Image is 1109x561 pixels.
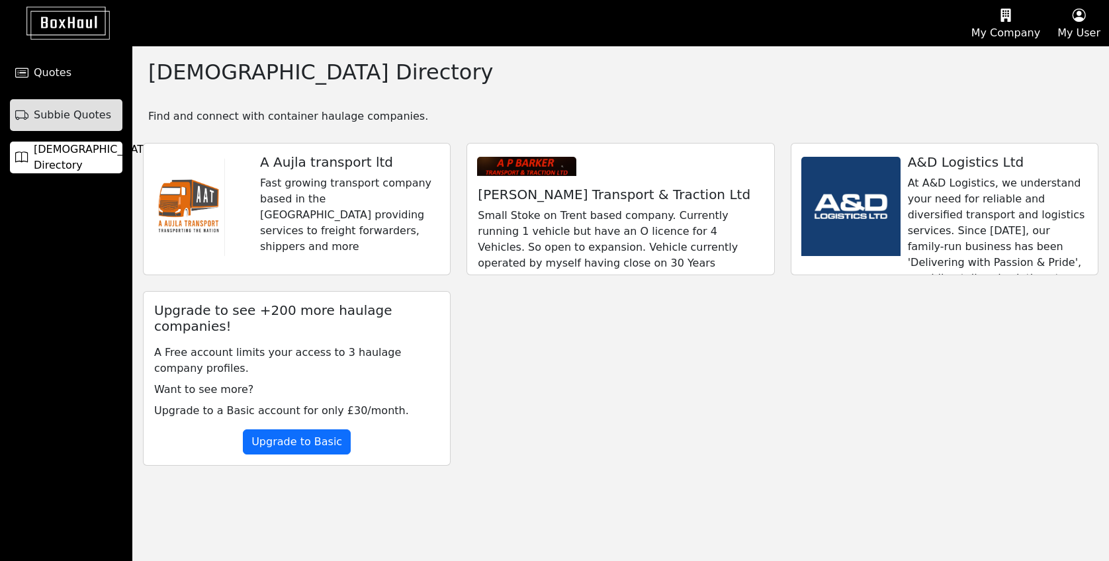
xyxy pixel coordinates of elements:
img: ... [477,157,576,176]
h2: [DEMOGRAPHIC_DATA] Directory [148,60,493,85]
button: Upgrade to Basic [243,429,351,454]
p: Upgrade to a Basic account for only £30/month. [154,403,439,419]
img: ... [801,157,901,256]
span: Subbie Quotes [34,107,111,123]
img: BoxHaul [7,7,110,40]
a: [DEMOGRAPHIC_DATA] Directory [10,142,122,173]
button: My Company [963,1,1049,46]
button: My User [1049,1,1109,46]
a: Quotes [10,57,122,89]
a: ...A Aujla transport ltdFast growing transport company based in the [GEOGRAPHIC_DATA] providing s... [143,143,451,275]
p: Small Stoke on Trent based company. Currently running 1 vehicle but have an O licence for 4 Vehic... [478,208,763,367]
img: ... [154,157,225,256]
p: Fast growing transport company based in the [GEOGRAPHIC_DATA] providing services to freight forwa... [260,175,439,255]
p: Want to see more? [154,382,439,398]
a: ...A&D Logistics LtdAt A&D Logistics, we understand your need for reliable and diversified transp... [791,143,1098,275]
a: ...[PERSON_NAME] Transport & Traction LtdSmall Stoke on Trent based company. Currently running 1 ... [466,143,774,275]
div: Find and connect with container haulage companies. [132,106,1109,124]
h5: A&D Logistics Ltd [908,154,1087,170]
a: Subbie Quotes [10,99,122,131]
span: Quotes [34,65,71,81]
p: A Free account limits your access to 3 haulage company profiles. [154,345,439,376]
a: Upgrade to Basic [144,429,450,465]
h5: Upgrade to see +200 more haulage companies! [154,302,439,334]
h5: [PERSON_NAME] Transport & Traction Ltd [478,187,763,202]
h5: A Aujla transport ltd [260,154,439,170]
span: [DEMOGRAPHIC_DATA] Directory [34,142,154,173]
